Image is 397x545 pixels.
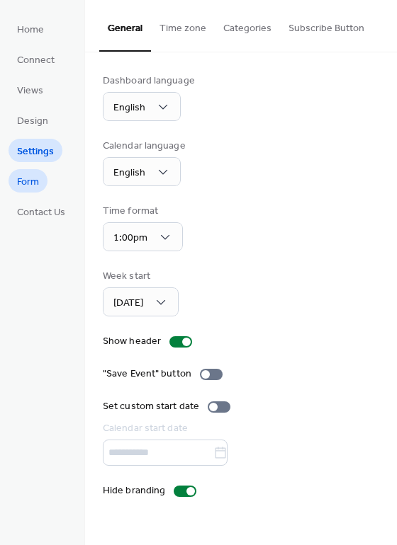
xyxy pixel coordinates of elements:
[103,421,376,436] div: Calendar start date
[103,204,180,219] div: Time format
[113,98,145,117] span: English
[17,84,43,98] span: Views
[113,294,143,313] span: [DATE]
[103,483,165,498] div: Hide branding
[9,169,47,193] a: Form
[9,47,63,71] a: Connect
[103,74,195,88] div: Dashboard language
[9,139,62,162] a: Settings
[9,108,57,132] a: Design
[9,17,52,40] a: Home
[103,334,161,349] div: Show header
[103,139,186,154] div: Calendar language
[113,163,145,183] span: English
[9,200,74,223] a: Contact Us
[17,114,48,129] span: Design
[9,78,52,101] a: Views
[17,144,54,159] span: Settings
[103,367,191,381] div: "Save Event" button
[17,53,55,68] span: Connect
[103,269,176,284] div: Week start
[17,23,44,38] span: Home
[17,175,39,190] span: Form
[103,399,199,414] div: Set custom start date
[17,205,65,220] span: Contact Us
[113,229,147,248] span: 1:00pm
